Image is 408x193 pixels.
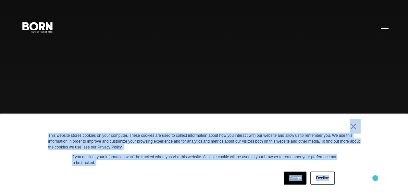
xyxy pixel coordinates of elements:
a: × [350,123,357,129]
div: This website stores cookies on your computer. These cookies are used to collect information about... [48,133,360,150]
p: If you decline, your information won’t be tracked when you visit this website. A single cookie wi... [72,154,337,166]
a: Accept [284,172,307,185]
button: Open [377,20,392,34]
a: Decline [310,172,334,185]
